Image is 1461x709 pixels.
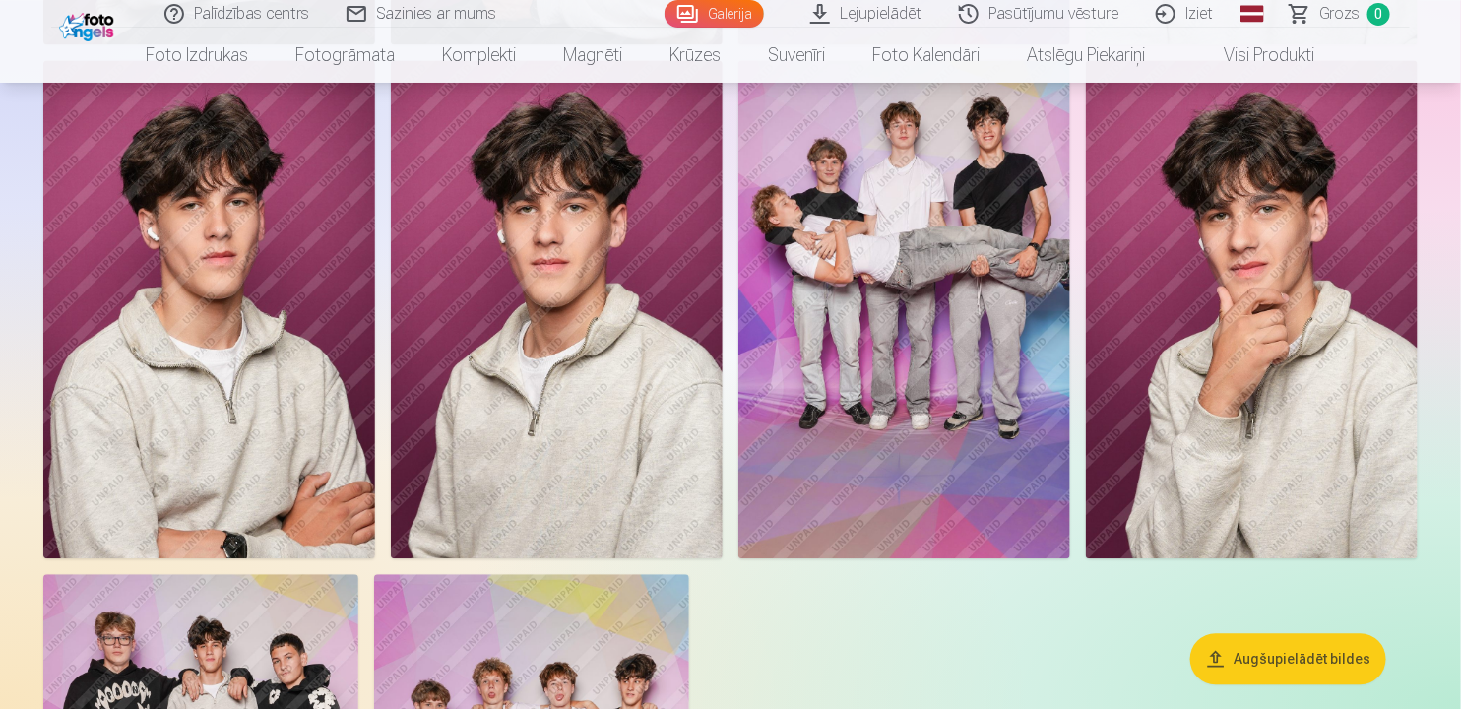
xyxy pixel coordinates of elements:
[273,28,419,83] a: Fotogrāmata
[850,28,1004,83] a: Foto kalendāri
[1367,3,1390,26] span: 0
[59,8,119,41] img: /fa1
[123,28,273,83] a: Foto izdrukas
[745,28,850,83] a: Suvenīri
[540,28,647,83] a: Magnēti
[1319,2,1360,26] span: Grozs
[419,28,540,83] a: Komplekti
[647,28,745,83] a: Krūzes
[1190,634,1386,685] button: Augšupielādēt bildes
[1004,28,1170,83] a: Atslēgu piekariņi
[1170,28,1339,83] a: Visi produkti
